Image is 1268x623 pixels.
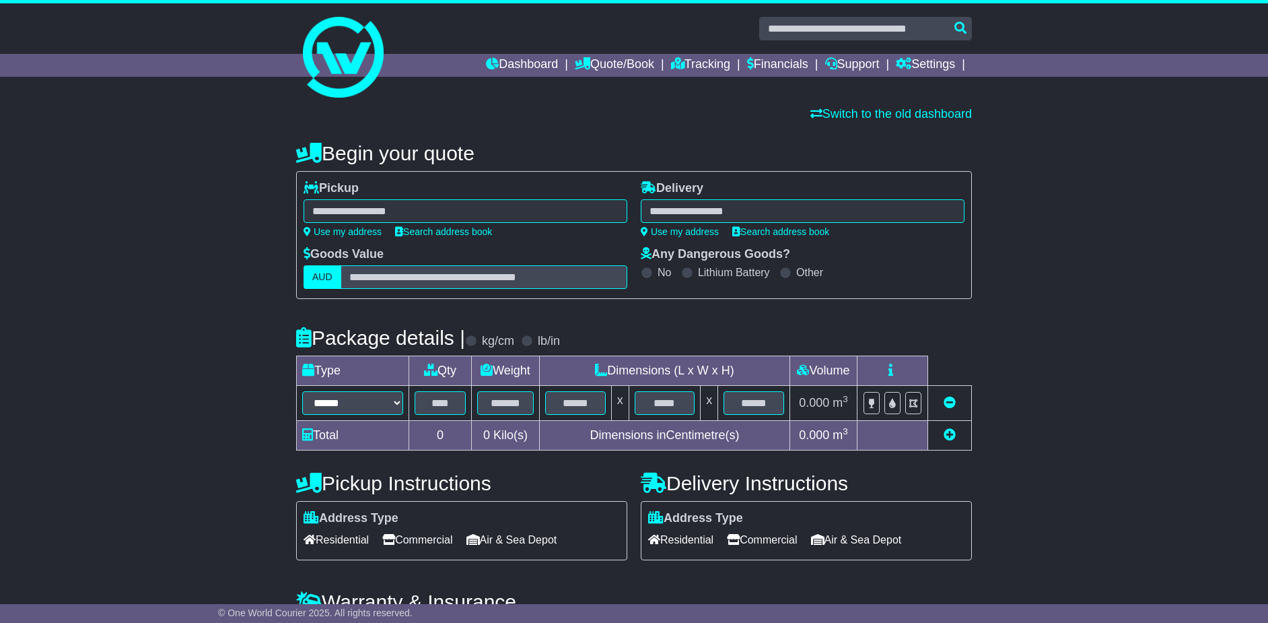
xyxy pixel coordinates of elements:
label: Delivery [641,181,703,196]
a: Remove this item [944,396,956,409]
a: Search address book [732,226,829,237]
td: Type [297,356,409,386]
span: 0.000 [799,396,829,409]
h4: Pickup Instructions [296,472,627,494]
td: x [701,386,718,421]
label: Any Dangerous Goods? [641,247,790,262]
span: Air & Sea Depot [466,529,557,550]
a: Search address book [395,226,492,237]
a: Use my address [641,226,719,237]
h4: Delivery Instructions [641,472,972,494]
label: No [658,266,671,279]
span: Residential [648,529,713,550]
a: Financials [747,54,808,77]
label: Address Type [304,511,398,526]
span: m [833,428,848,442]
label: Other [796,266,823,279]
a: Quote/Book [575,54,654,77]
td: Qty [409,356,472,386]
span: m [833,396,848,409]
span: 0 [483,428,490,442]
sup: 3 [843,394,848,404]
label: kg/cm [482,334,514,349]
span: Commercial [382,529,452,550]
sup: 3 [843,426,848,436]
h4: Package details | [296,327,465,349]
td: Kilo(s) [472,421,540,451]
td: Volume [789,356,857,386]
a: Switch to the old dashboard [810,107,972,121]
label: AUD [304,265,341,289]
a: Add new item [944,428,956,442]
a: Tracking [671,54,730,77]
td: 0 [409,421,472,451]
a: Dashboard [486,54,558,77]
span: Commercial [727,529,797,550]
td: x [611,386,629,421]
span: Residential [304,529,369,550]
h4: Warranty & Insurance [296,591,972,613]
label: Lithium Battery [698,266,770,279]
span: Air & Sea Depot [811,529,902,550]
span: © One World Courier 2025. All rights reserved. [218,608,413,618]
td: Total [297,421,409,451]
td: Weight [472,356,540,386]
a: Use my address [304,226,382,237]
a: Support [825,54,880,77]
span: 0.000 [799,428,829,442]
td: Dimensions (L x W x H) [539,356,789,386]
label: Pickup [304,181,359,196]
label: Address Type [648,511,743,526]
label: Goods Value [304,247,384,262]
a: Settings [896,54,955,77]
h4: Begin your quote [296,142,972,164]
label: lb/in [538,334,560,349]
td: Dimensions in Centimetre(s) [539,421,789,451]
